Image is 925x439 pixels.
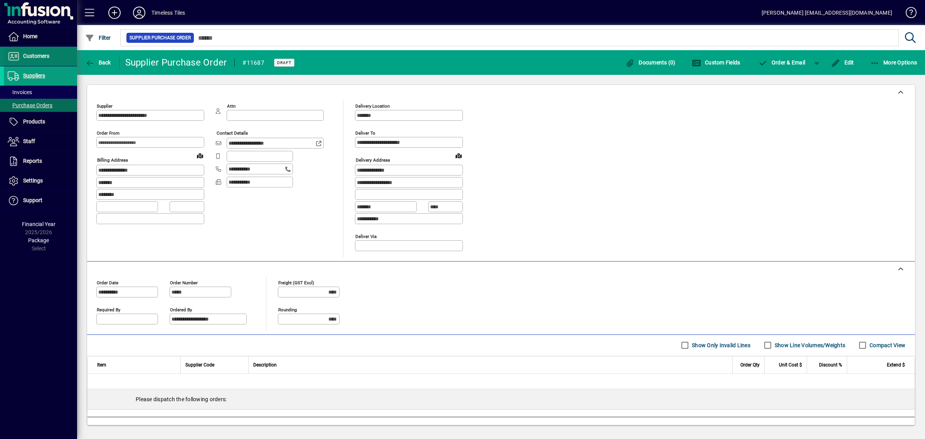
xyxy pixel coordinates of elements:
[83,56,113,69] button: Back
[85,59,111,66] span: Back
[278,307,297,312] mat-label: Rounding
[4,112,77,132] a: Products
[819,361,842,369] span: Discount %
[8,89,32,95] span: Invoices
[83,31,113,45] button: Filter
[87,389,915,409] div: Please dispatch the following orders:
[355,103,390,109] mat-label: Delivery Location
[900,2,915,27] a: Knowledge Base
[868,341,905,349] label: Compact View
[740,361,760,369] span: Order Qty
[4,132,77,151] a: Staff
[28,237,49,243] span: Package
[626,59,676,66] span: Documents (0)
[129,34,191,42] span: Supplier Purchase Order
[779,361,802,369] span: Unit Cost $
[127,6,151,20] button: Profile
[23,138,35,144] span: Staff
[23,118,45,125] span: Products
[624,56,678,69] button: Documents (0)
[4,47,77,66] a: Customers
[97,130,119,136] mat-label: Order from
[829,56,856,69] button: Edit
[170,280,198,285] mat-label: Order number
[97,280,118,285] mat-label: Order date
[77,56,119,69] app-page-header-button: Back
[4,171,77,191] a: Settings
[692,59,740,66] span: Custom Fields
[278,280,314,285] mat-label: Freight (GST excl)
[242,57,264,69] div: #11687
[754,56,809,69] button: Order & Email
[85,35,111,41] span: Filter
[22,221,55,227] span: Financial Year
[170,307,192,312] mat-label: Ordered by
[185,361,214,369] span: Supplier Code
[758,59,805,66] span: Order & Email
[355,130,375,136] mat-label: Deliver To
[151,7,185,19] div: Timeless Tiles
[194,149,206,162] a: View on map
[8,102,52,108] span: Purchase Orders
[125,56,227,69] div: Supplier Purchase Order
[97,307,120,312] mat-label: Required by
[253,361,277,369] span: Description
[23,158,42,164] span: Reports
[23,197,42,203] span: Support
[4,99,77,112] a: Purchase Orders
[452,149,465,162] a: View on map
[23,33,37,39] span: Home
[23,53,49,59] span: Customers
[887,361,905,369] span: Extend $
[690,56,742,69] button: Custom Fields
[868,56,919,69] button: More Options
[4,191,77,210] a: Support
[762,7,892,19] div: [PERSON_NAME] [EMAIL_ADDRESS][DOMAIN_NAME]
[97,103,113,109] mat-label: Supplier
[773,341,845,349] label: Show Line Volumes/Weights
[870,59,917,66] span: More Options
[23,73,45,79] span: Suppliers
[102,6,127,20] button: Add
[97,361,106,369] span: Item
[227,103,235,109] mat-label: Attn
[4,152,77,171] a: Reports
[4,27,77,46] a: Home
[831,59,854,66] span: Edit
[355,233,377,239] mat-label: Deliver via
[23,177,43,184] span: Settings
[277,60,291,65] span: Draft
[690,341,750,349] label: Show Only Invalid Lines
[4,86,77,99] a: Invoices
